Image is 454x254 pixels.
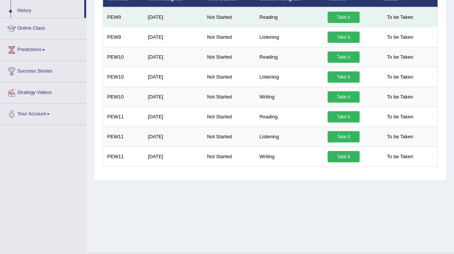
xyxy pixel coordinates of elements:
[255,147,323,166] td: Writing
[144,7,203,27] td: [DATE]
[328,71,360,83] a: Take it
[0,18,86,37] a: Online Class
[255,87,323,107] td: Writing
[255,107,323,127] td: Reading
[144,27,203,47] td: [DATE]
[0,104,86,122] a: Your Account
[14,4,84,18] a: History
[328,51,360,63] a: Take it
[103,47,144,67] td: PEW10
[0,82,86,101] a: Strategy Videos
[255,27,323,47] td: Listening
[383,51,417,63] span: To be Taken
[328,111,360,122] a: Take it
[203,27,255,47] td: Not Started
[328,32,360,43] a: Take it
[144,47,203,67] td: [DATE]
[103,27,144,47] td: PEW9
[255,127,323,147] td: Listening
[203,127,255,147] td: Not Started
[383,131,417,142] span: To be Taken
[144,107,203,127] td: [DATE]
[203,7,255,27] td: Not Started
[203,147,255,166] td: Not Started
[383,91,417,103] span: To be Taken
[103,87,144,107] td: PEW10
[144,147,203,166] td: [DATE]
[144,67,203,87] td: [DATE]
[0,61,86,80] a: Success Stories
[255,7,323,27] td: Reading
[103,7,144,27] td: PEW9
[0,39,86,58] a: Predictions
[328,131,360,142] a: Take it
[203,107,255,127] td: Not Started
[255,67,323,87] td: Listening
[383,32,417,43] span: To be Taken
[328,91,360,103] a: Take it
[383,71,417,83] span: To be Taken
[203,47,255,67] td: Not Started
[103,107,144,127] td: PEW11
[328,12,360,23] a: Take it
[103,147,144,166] td: PEW11
[203,67,255,87] td: Not Started
[383,151,417,162] span: To be Taken
[328,151,360,162] a: Take it
[203,87,255,107] td: Not Started
[255,47,323,67] td: Reading
[103,127,144,147] td: PEW11
[144,87,203,107] td: [DATE]
[103,67,144,87] td: PEW10
[383,111,417,122] span: To be Taken
[144,127,203,147] td: [DATE]
[383,12,417,23] span: To be Taken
